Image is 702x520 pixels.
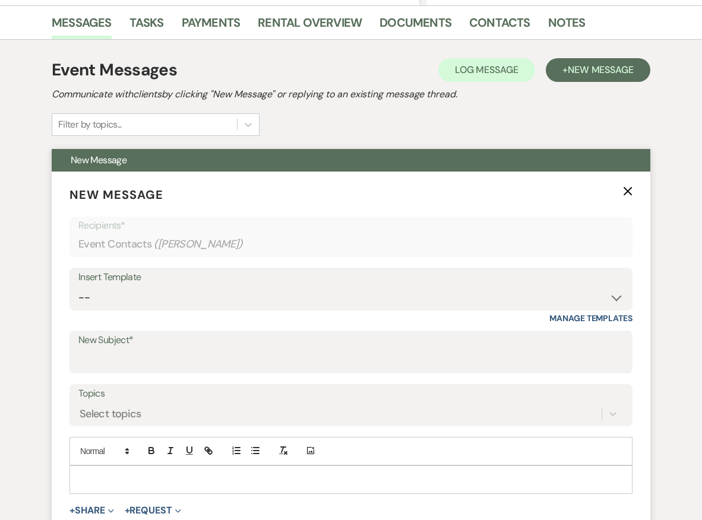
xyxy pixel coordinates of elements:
[69,187,163,202] span: New Message
[182,13,241,39] a: Payments
[69,506,114,515] button: Share
[80,405,141,421] div: Select topics
[568,64,634,76] span: New Message
[258,13,362,39] a: Rental Overview
[546,58,650,82] button: +New Message
[69,506,75,515] span: +
[154,236,243,252] span: ( [PERSON_NAME] )
[78,218,624,233] p: Recipients*
[58,118,122,132] div: Filter by topics...
[78,385,624,402] label: Topics
[455,64,518,76] span: Log Message
[549,313,633,324] a: Manage Templates
[129,13,164,39] a: Tasks
[469,13,530,39] a: Contacts
[548,13,586,39] a: Notes
[52,87,650,102] h2: Communicate with clients by clicking "New Message" or replying to an existing message thread.
[78,269,624,286] div: Insert Template
[71,154,127,166] span: New Message
[52,13,112,39] a: Messages
[438,58,535,82] button: Log Message
[125,506,181,515] button: Request
[380,13,451,39] a: Documents
[78,233,624,256] div: Event Contacts
[125,506,130,515] span: +
[52,58,177,83] h1: Event Messages
[78,332,624,349] label: New Subject*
